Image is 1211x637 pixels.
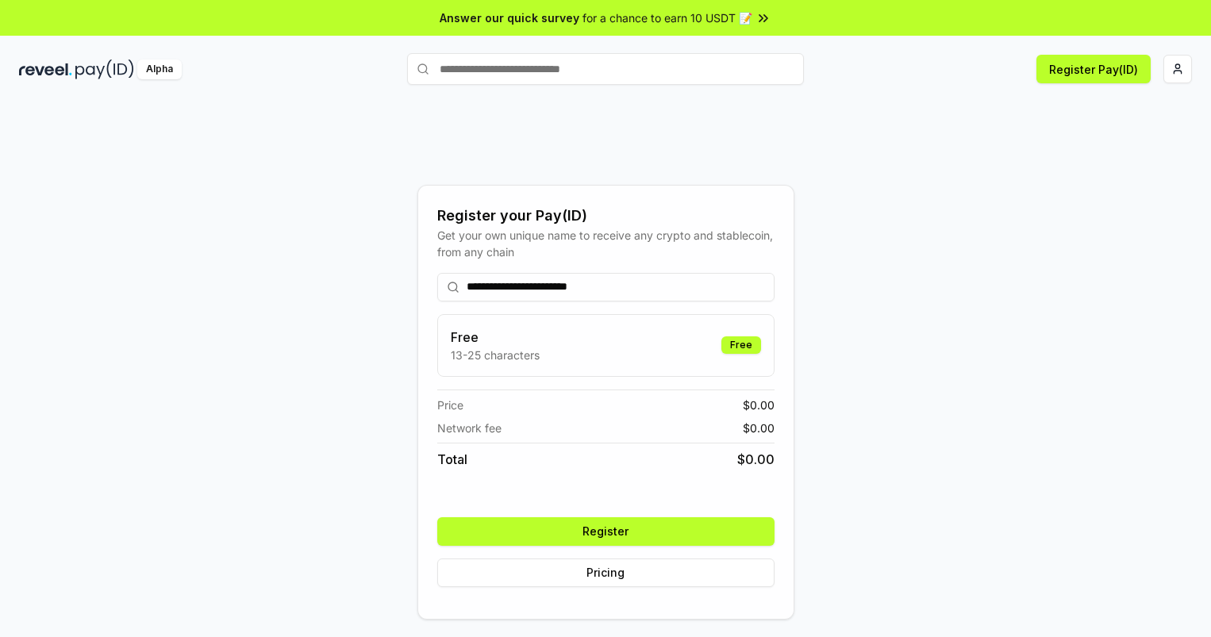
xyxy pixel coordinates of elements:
[721,336,761,354] div: Free
[437,205,775,227] div: Register your Pay(ID)
[440,10,579,26] span: Answer our quick survey
[437,450,467,469] span: Total
[437,227,775,260] div: Get your own unique name to receive any crypto and stablecoin, from any chain
[75,59,134,79] img: pay_id
[437,420,502,436] span: Network fee
[137,59,182,79] div: Alpha
[1036,55,1151,83] button: Register Pay(ID)
[451,347,540,363] p: 13-25 characters
[437,558,775,587] button: Pricing
[437,397,463,413] span: Price
[582,10,752,26] span: for a chance to earn 10 USDT 📝
[743,420,775,436] span: $ 0.00
[19,59,72,79] img: reveel_dark
[451,328,540,347] h3: Free
[743,397,775,413] span: $ 0.00
[437,517,775,546] button: Register
[737,450,775,469] span: $ 0.00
